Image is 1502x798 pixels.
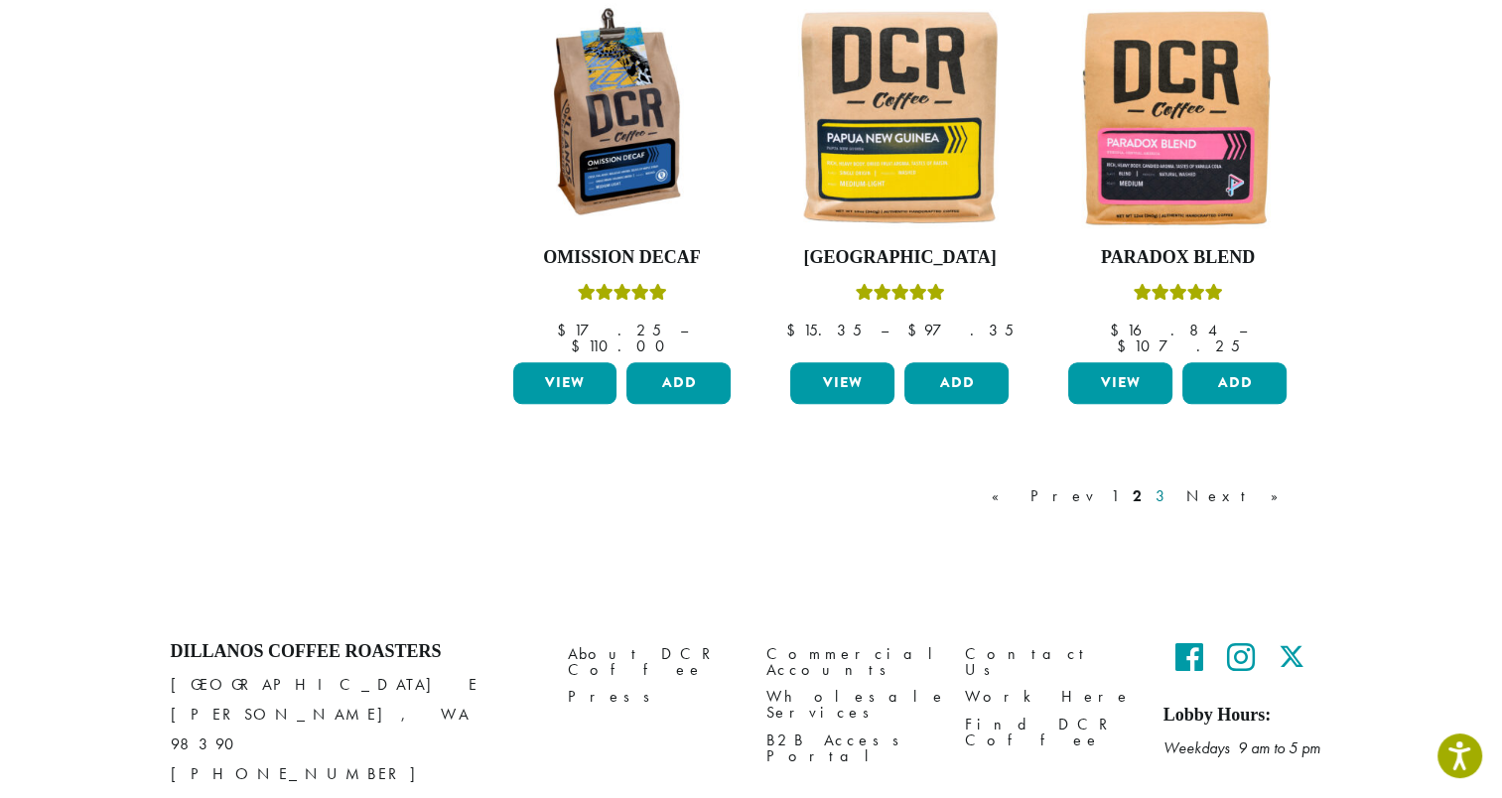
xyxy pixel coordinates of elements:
[508,3,737,354] a: Omission DecafRated 4.33 out of 5
[1163,705,1332,727] h5: Lobby Hours:
[965,684,1134,711] a: Work Here
[556,320,573,340] span: $
[766,641,935,684] a: Commercial Accounts
[171,670,538,789] p: [GEOGRAPHIC_DATA] E [PERSON_NAME], WA 98390 [PHONE_NUMBER]
[1109,320,1219,340] bdi: 16.84
[1068,362,1172,404] a: View
[568,641,737,684] a: About DCR Coffee
[965,711,1134,753] a: Find DCR Coffee
[1129,484,1146,508] a: 2
[1133,281,1222,311] div: Rated 5.00 out of 5
[568,684,737,711] a: Press
[556,320,660,340] bdi: 17.25
[1238,320,1246,340] span: –
[507,3,736,231] img: DCRCoffee_DL_Bag_Omission_2019-300x300.jpg
[171,641,538,663] h4: Dillanos Coffee Roasters
[626,362,731,404] button: Add
[786,320,862,340] bdi: 15.35
[1116,335,1239,356] bdi: 107.25
[1107,484,1123,508] a: 1
[855,281,944,311] div: Rated 5.00 out of 5
[1182,362,1287,404] button: Add
[988,484,1101,508] a: « Prev
[785,247,1014,269] h4: [GEOGRAPHIC_DATA]
[1163,737,1320,758] em: Weekdays 9 am to 5 pm
[786,320,803,340] span: $
[513,362,617,404] a: View
[570,335,673,356] bdi: 110.00
[570,335,587,356] span: $
[577,281,666,311] div: Rated 4.33 out of 5
[1063,3,1292,231] img: Paradox_Blend-300x300.jpg
[1063,247,1292,269] h4: Paradox Blend
[907,320,924,340] span: $
[907,320,1014,340] bdi: 97.35
[785,3,1014,354] a: [GEOGRAPHIC_DATA]Rated 5.00 out of 5
[1182,484,1297,508] a: Next »
[679,320,687,340] span: –
[766,727,935,769] a: B2B Access Portal
[881,320,888,340] span: –
[508,247,737,269] h4: Omission Decaf
[1152,484,1176,508] a: 3
[766,684,935,727] a: Wholesale Services
[904,362,1009,404] button: Add
[790,362,894,404] a: View
[785,3,1014,231] img: Papua-New-Guinea-12oz-300x300.jpg
[965,641,1134,684] a: Contact Us
[1116,335,1133,356] span: $
[1063,3,1292,354] a: Paradox BlendRated 5.00 out of 5
[1109,320,1126,340] span: $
